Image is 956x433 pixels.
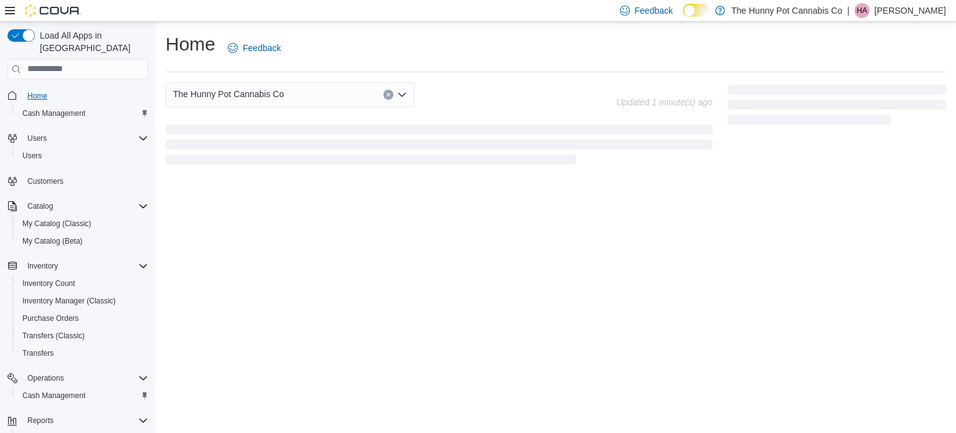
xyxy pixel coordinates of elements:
[12,105,153,122] button: Cash Management
[383,90,393,100] button: Clear input
[616,97,712,107] p: Updated 1 minute(s) ago
[22,174,68,189] a: Customers
[12,232,153,250] button: My Catalog (Beta)
[2,172,153,190] button: Customers
[22,391,85,401] span: Cash Management
[35,29,148,54] span: Load All Apps in [GEOGRAPHIC_DATA]
[22,88,52,103] a: Home
[397,90,407,100] button: Open list of options
[17,216,148,231] span: My Catalog (Classic)
[847,3,850,18] p: |
[731,3,842,18] p: The Hunny Pot Cannabis Co
[12,147,153,164] button: Users
[855,3,869,18] div: Hanna Anderson
[27,201,53,211] span: Catalog
[17,234,148,249] span: My Catalog (Beta)
[17,276,80,291] a: Inventory Count
[17,328,90,343] a: Transfers (Classic)
[22,236,83,246] span: My Catalog (Beta)
[12,275,153,292] button: Inventory Count
[22,331,85,341] span: Transfers (Classic)
[683,4,709,17] input: Dark Mode
[27,261,58,271] span: Inventory
[2,130,153,147] button: Users
[12,345,153,362] button: Transfers
[17,148,47,163] a: Users
[2,197,153,215] button: Catalog
[25,4,81,17] img: Cova
[2,369,153,387] button: Operations
[857,3,868,18] span: HA
[22,108,85,118] span: Cash Management
[17,346,148,361] span: Transfers
[17,311,148,326] span: Purchase Orders
[17,106,148,121] span: Cash Management
[635,4,673,17] span: Feedback
[17,216,96,231] a: My Catalog (Classic)
[12,292,153,310] button: Inventory Manager (Classic)
[17,346,59,361] a: Transfers
[166,32,215,57] h1: Home
[27,176,63,186] span: Customers
[17,234,88,249] a: My Catalog (Beta)
[17,293,148,308] span: Inventory Manager (Classic)
[22,296,116,306] span: Inventory Manager (Classic)
[22,313,79,323] span: Purchase Orders
[22,371,148,386] span: Operations
[22,131,148,146] span: Users
[12,310,153,327] button: Purchase Orders
[12,215,153,232] button: My Catalog (Classic)
[17,106,90,121] a: Cash Management
[27,416,54,426] span: Reports
[728,87,946,127] span: Loading
[22,371,69,386] button: Operations
[22,278,75,288] span: Inventory Count
[2,257,153,275] button: Inventory
[27,373,64,383] span: Operations
[17,328,148,343] span: Transfers (Classic)
[166,127,713,167] span: Loading
[17,388,148,403] span: Cash Management
[22,88,148,103] span: Home
[22,413,59,428] button: Reports
[22,151,42,161] span: Users
[17,276,148,291] span: Inventory Count
[22,173,148,189] span: Customers
[17,148,148,163] span: Users
[22,199,148,214] span: Catalog
[22,199,58,214] button: Catalog
[17,293,121,308] a: Inventory Manager (Classic)
[2,412,153,429] button: Reports
[17,388,90,403] a: Cash Management
[22,413,148,428] span: Reports
[27,91,47,101] span: Home
[27,133,47,143] span: Users
[12,387,153,404] button: Cash Management
[2,87,153,105] button: Home
[874,3,946,18] p: [PERSON_NAME]
[22,259,63,274] button: Inventory
[22,259,148,274] span: Inventory
[173,87,284,102] span: The Hunny Pot Cannabis Co
[12,327,153,345] button: Transfers (Classic)
[17,311,84,326] a: Purchase Orders
[22,348,54,358] span: Transfers
[243,42,281,54] span: Feedback
[223,36,286,60] a: Feedback
[22,219,91,229] span: My Catalog (Classic)
[22,131,52,146] button: Users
